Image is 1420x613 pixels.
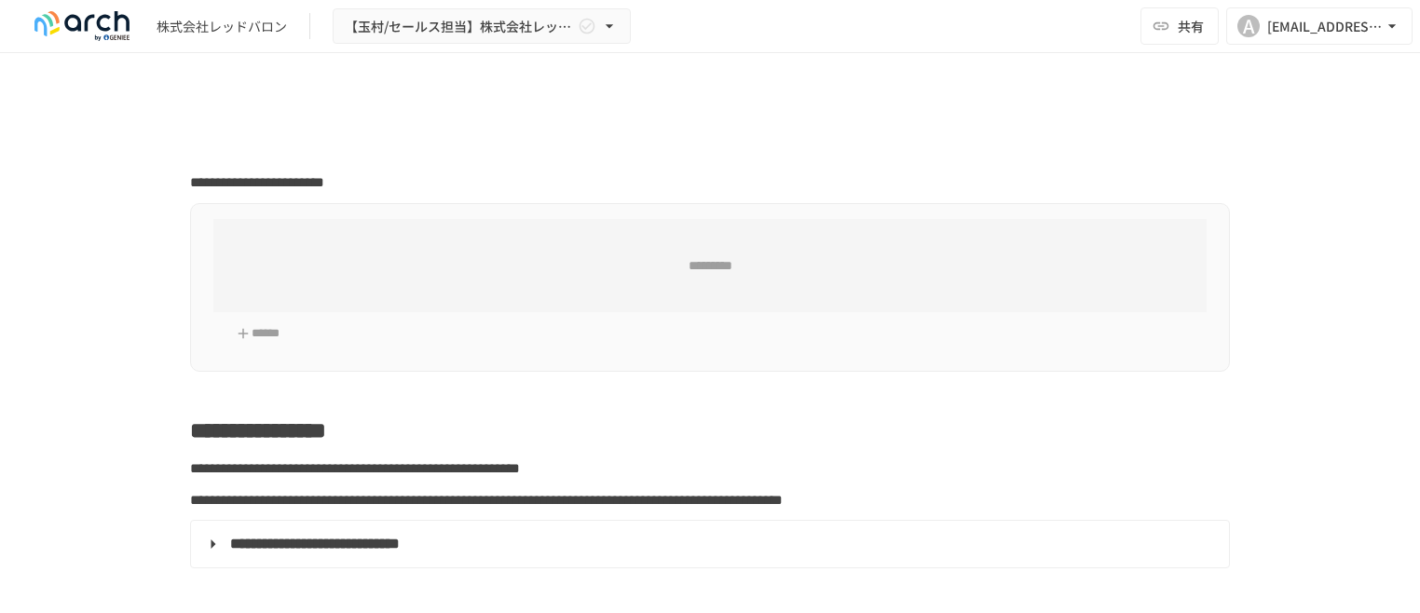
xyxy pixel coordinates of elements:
[157,17,287,36] div: 株式会社レッドバロン
[1178,16,1204,36] span: 共有
[333,8,631,45] button: 【玉村/セールス担当】株式会社レッドバロン様_初期設定サポート
[1226,7,1413,45] button: A[EMAIL_ADDRESS][DOMAIN_NAME]
[1267,15,1383,38] div: [EMAIL_ADDRESS][DOMAIN_NAME]
[1140,7,1219,45] button: 共有
[345,15,574,38] span: 【玉村/セールス担当】株式会社レッドバロン様_初期設定サポート
[22,11,142,41] img: logo-default@2x-9cf2c760.svg
[1237,15,1260,37] div: A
